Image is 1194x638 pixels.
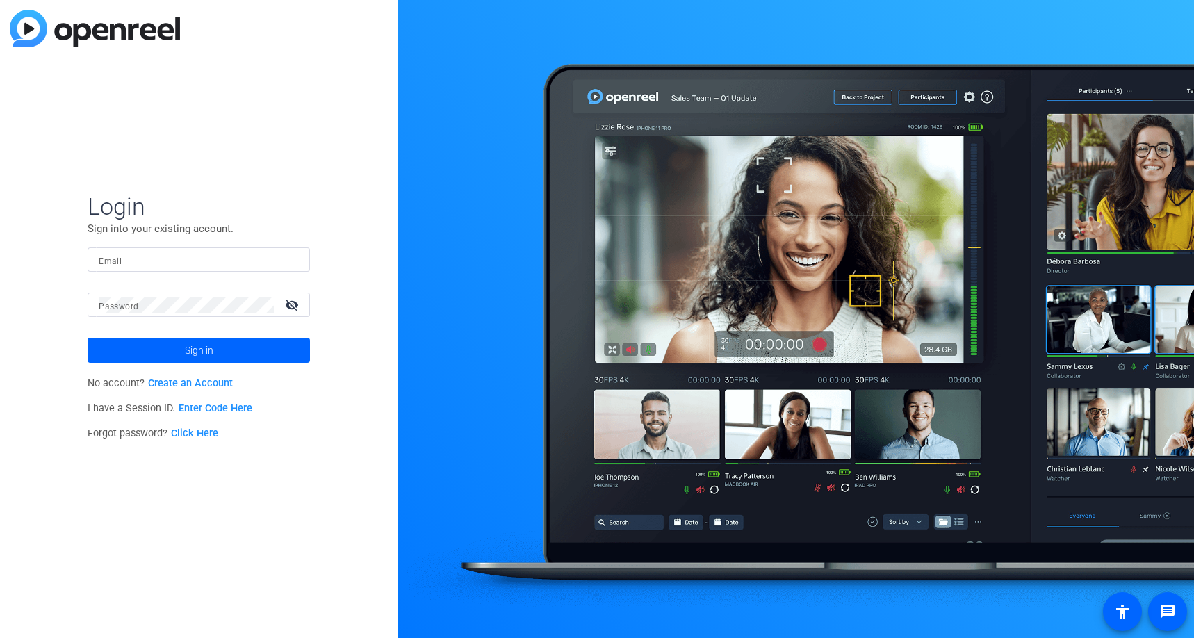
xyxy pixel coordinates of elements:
[88,427,218,439] span: Forgot password?
[99,256,122,266] mat-label: Email
[10,10,180,47] img: blue-gradient.svg
[88,402,252,414] span: I have a Session ID.
[179,402,252,414] a: Enter Code Here
[99,302,138,311] mat-label: Password
[1159,603,1176,620] mat-icon: message
[277,295,310,315] mat-icon: visibility_off
[88,377,233,389] span: No account?
[88,221,310,236] p: Sign into your existing account.
[88,192,310,221] span: Login
[171,427,218,439] a: Click Here
[1114,603,1131,620] mat-icon: accessibility
[148,377,233,389] a: Create an Account
[185,333,213,368] span: Sign in
[99,252,299,268] input: Enter Email Address
[88,338,310,363] button: Sign in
